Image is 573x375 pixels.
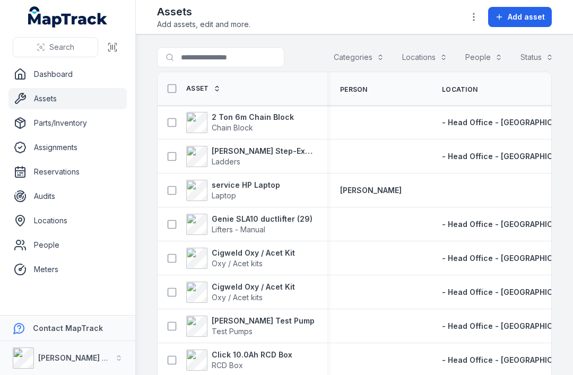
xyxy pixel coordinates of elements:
[212,157,240,166] span: Ladders
[38,353,112,362] strong: [PERSON_NAME] Air
[212,180,280,190] strong: service HP Laptop
[212,214,312,224] strong: Genie SLA10 ductlifter (29)
[157,19,250,30] span: Add assets, edit and more.
[212,146,315,156] strong: [PERSON_NAME] Step-Extension Ladder
[212,293,263,302] span: Oxy / Acet kits
[157,4,250,19] h2: Assets
[13,37,98,57] button: Search
[8,210,127,231] a: Locations
[186,282,295,303] a: Cigweld Oxy / Acet KitOxy / Acet kits
[212,350,292,360] strong: Click 10.0Ah RCD Box
[212,327,253,336] span: Test Pumps
[33,324,103,333] strong: Contact MapTrack
[186,180,280,201] a: service HP LaptopLaptop
[8,186,127,207] a: Audits
[488,7,552,27] button: Add asset
[49,42,74,53] span: Search
[186,248,295,269] a: Cigweld Oxy / Acet KitOxy / Acet kits
[340,185,402,196] a: [PERSON_NAME]
[212,112,294,123] strong: 2 Ton 6m Chain Block
[8,64,127,85] a: Dashboard
[442,85,477,94] span: Location
[340,85,368,94] span: Person
[212,225,265,234] span: Lifters - Manual
[212,248,295,258] strong: Cigweld Oxy / Acet Kit
[212,316,315,326] strong: [PERSON_NAME] Test Pump
[186,146,315,167] a: [PERSON_NAME] Step-Extension LadderLadders
[212,191,236,200] span: Laptop
[458,47,509,67] button: People
[212,123,253,132] span: Chain Block
[8,259,127,280] a: Meters
[186,214,312,235] a: Genie SLA10 ductlifter (29)Lifters - Manual
[8,112,127,134] a: Parts/Inventory
[186,84,221,93] a: Asset
[186,350,292,371] a: Click 10.0Ah RCD BoxRCD Box
[8,234,127,256] a: People
[8,137,127,158] a: Assignments
[212,282,295,292] strong: Cigweld Oxy / Acet Kit
[186,84,209,93] span: Asset
[8,161,127,182] a: Reservations
[186,316,315,337] a: [PERSON_NAME] Test PumpTest Pumps
[508,12,545,22] span: Add asset
[212,259,263,268] span: Oxy / Acet kits
[28,6,108,28] a: MapTrack
[514,47,560,67] button: Status
[186,112,294,133] a: 2 Ton 6m Chain BlockChain Block
[8,88,127,109] a: Assets
[212,361,243,370] span: RCD Box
